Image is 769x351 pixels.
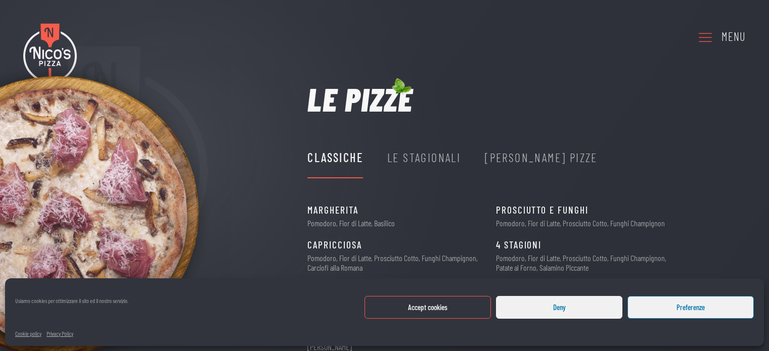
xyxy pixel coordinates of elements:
h1: Le pizze [307,83,413,115]
button: Deny [496,296,622,319]
p: Pomodoro, Fior di Latte, Prosciutto Cotto, Funghi Champignon, Carciofi alla Romana [307,253,480,272]
p: Pomodoro, Fior di Latte, Basilico [307,218,395,228]
a: Privacy Policy [47,329,73,338]
button: Preferenze [627,296,754,319]
div: Classiche [307,148,363,167]
span: Capricciosa [307,237,361,253]
p: Pomodoro, Fior di Latte, Prosciutto Cotto, Funghi Champignon, Patate al Forno, Salamino Piccante [496,253,669,272]
span: Prosciutto e Funghi [496,203,588,218]
a: Menu [697,23,746,51]
img: Nico's Pizza Logo Colori [23,23,77,83]
span: 4 Stagioni [496,237,541,253]
span: Margherita [307,203,358,218]
button: Accept cookies [365,296,491,319]
p: Pomodoro, Fior di Latte, Prosciutto Cotto, Funghi Champignon [496,218,665,228]
div: Le Stagionali [387,148,461,167]
div: Menu [721,28,746,46]
div: [PERSON_NAME] Pizze [485,148,598,167]
a: Cookie policy [15,329,41,338]
div: Usiamo cookies per ottimizzare il sito ed il nostro servizio. [15,296,128,316]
